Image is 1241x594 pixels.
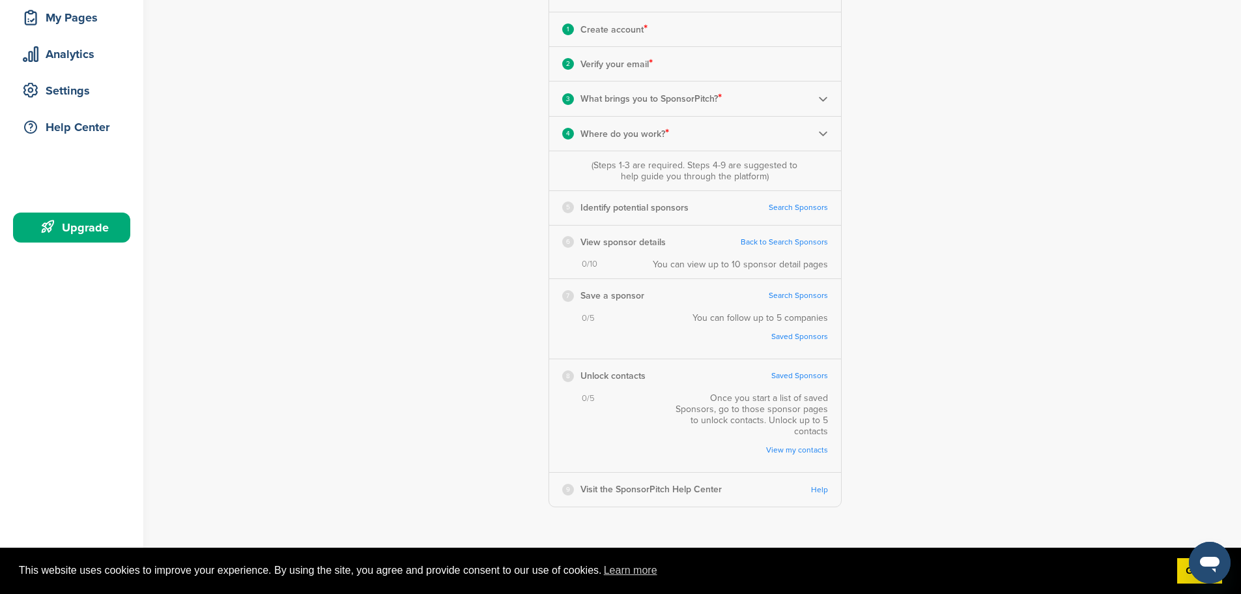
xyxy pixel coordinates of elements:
[580,481,722,497] p: Visit the SponsorPitch Help Center
[13,213,130,243] a: Upgrade
[13,39,130,69] a: Analytics
[580,125,669,142] p: Where do you work?
[580,288,644,304] p: Save a sponsor
[588,160,801,182] div: (Steps 1-3 are required. Steps 4-9 are suggested to help guide you through the platform)
[818,128,828,138] img: Checklist arrow 2
[562,484,574,496] div: 9
[580,21,648,38] p: Create account
[1189,542,1231,584] iframe: Button to launch messaging window
[562,23,574,35] div: 1
[706,332,828,342] a: Saved Sponsors
[811,485,828,495] a: Help
[562,128,574,140] div: 4
[771,371,828,381] a: Saved Sponsors
[562,370,574,382] div: 8
[582,393,595,404] span: 0/5
[20,115,130,139] div: Help Center
[562,201,574,213] div: 5
[13,112,130,142] a: Help Center
[1177,558,1222,584] a: dismiss cookie message
[562,236,574,248] div: 6
[562,290,574,302] div: 7
[580,90,722,107] p: What brings you to SponsorPitch?
[562,58,574,70] div: 2
[20,6,130,29] div: My Pages
[681,445,828,455] a: View my contacts
[769,203,828,213] a: Search Sponsors
[692,312,828,350] div: You can follow up to 5 companies
[562,93,574,105] div: 3
[769,291,828,301] a: Search Sponsors
[580,55,653,72] p: Verify your email
[818,94,828,104] img: Checklist arrow 2
[13,3,130,33] a: My Pages
[653,259,828,270] div: You can view up to 10 sponsor detail pages
[20,216,130,239] div: Upgrade
[580,368,646,384] p: Unlock contacts
[580,200,689,216] p: Identify potential sponsors
[602,561,659,580] a: learn more about cookies
[668,393,828,464] div: Once you start a list of saved Sponsors, go to those sponsor pages to unlock contacts. Unlock up ...
[13,76,130,106] a: Settings
[582,259,597,270] span: 0/10
[20,42,130,66] div: Analytics
[580,234,666,250] p: View sponsor details
[741,237,828,247] a: Back to Search Sponsors
[19,561,1167,580] span: This website uses cookies to improve your experience. By using the site, you agree and provide co...
[20,79,130,102] div: Settings
[582,313,595,324] span: 0/5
